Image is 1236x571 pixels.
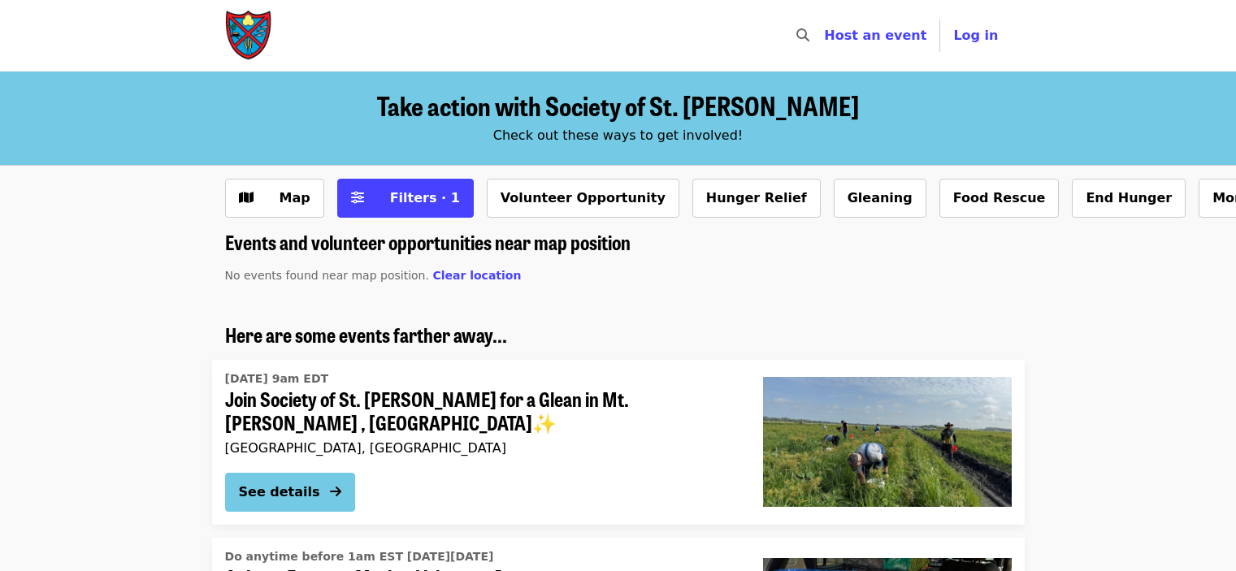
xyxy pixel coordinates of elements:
[225,550,494,563] span: Do anytime before 1am EST [DATE][DATE]
[337,179,474,218] button: Filters (1 selected)
[239,190,254,205] i: map icon
[225,10,274,62] img: Society of St. Andrew - Home
[834,179,926,218] button: Gleaning
[1072,179,1186,218] button: End Hunger
[225,320,507,348] span: Here are some events farther away...
[390,190,460,205] span: Filters · 1
[939,179,1060,218] button: Food Rescue
[351,190,364,205] i: sliders-h icon
[280,190,310,205] span: Map
[225,387,737,435] span: Join Society of St. [PERSON_NAME] for a Glean in Mt. [PERSON_NAME] , [GEOGRAPHIC_DATA]✨
[225,227,631,256] span: Events and volunteer opportunities near map position
[692,179,821,218] button: Hunger Relief
[763,377,1012,507] img: Join Society of St. Andrew for a Glean in Mt. Dora , FL✨ organized by Society of St. Andrew
[940,19,1011,52] button: Log in
[796,28,809,43] i: search icon
[377,86,859,124] span: Take action with Society of St. [PERSON_NAME]
[432,267,521,284] button: Clear location
[212,360,1025,525] a: See details for "Join Society of St. Andrew for a Glean in Mt. Dora , FL✨"
[819,16,832,55] input: Search
[239,482,320,502] div: See details
[225,126,1012,145] div: Check out these ways to get involved!
[432,269,521,282] span: Clear location
[225,179,324,218] button: Show map view
[225,440,737,456] div: [GEOGRAPHIC_DATA], [GEOGRAPHIC_DATA]
[330,484,341,500] i: arrow-right icon
[487,179,679,218] button: Volunteer Opportunity
[824,28,926,43] a: Host an event
[225,269,429,282] span: No events found near map position.
[953,28,998,43] span: Log in
[225,473,355,512] button: See details
[225,370,329,387] time: [DATE] 9am EDT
